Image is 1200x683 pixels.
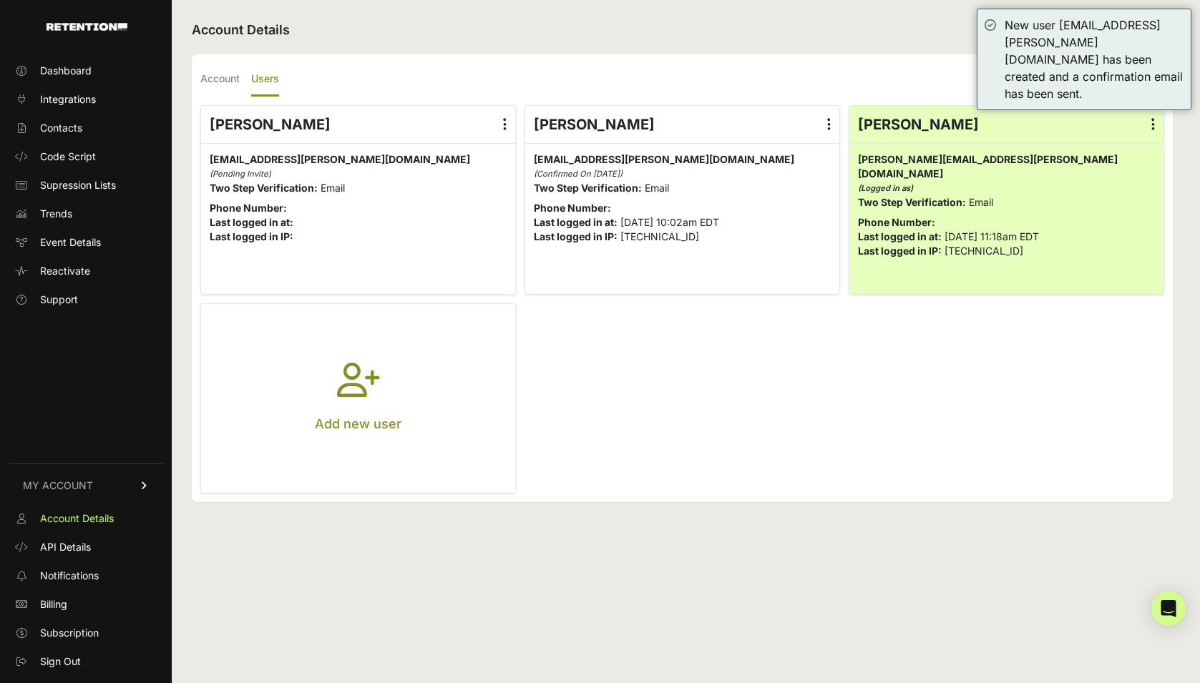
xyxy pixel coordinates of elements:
span: [DATE] 11:18am EDT [945,230,1039,242]
a: API Details [9,536,163,559]
a: Subscription [9,621,163,644]
span: Email [321,182,345,194]
img: Retention.com [47,23,127,31]
span: [PERSON_NAME][EMAIL_ADDRESS][PERSON_NAME][DOMAIN_NAME] [858,153,1118,180]
div: [PERSON_NAME] [201,106,515,143]
span: Email [969,196,993,208]
a: Trends [9,202,163,225]
strong: Two Step Verification: [210,182,318,194]
span: Dashboard [40,64,92,78]
i: (Pending Invite) [210,169,271,179]
div: New user [EMAIL_ADDRESS][PERSON_NAME][DOMAIN_NAME] has been created and a confirmation email has ... [1005,16,1184,102]
strong: Two Step Verification: [534,182,642,194]
a: MY ACCOUNT [9,463,163,507]
a: Code Script [9,145,163,168]
span: Code Script [40,149,96,164]
label: Account [200,63,240,97]
button: Add new user [201,304,515,492]
a: Support [9,288,163,311]
span: [TECHNICAL_ID] [945,245,1023,257]
strong: Last logged in IP: [858,245,942,257]
span: Integrations [40,92,96,107]
div: Open Intercom Messenger [1151,591,1186,626]
p: Add new user [315,414,401,434]
span: [TECHNICAL_ID] [620,230,699,242]
span: Contacts [40,121,82,135]
span: [DATE] 10:02am EDT [620,216,719,228]
a: Supression Lists [9,174,163,197]
strong: Last logged in IP: [210,230,293,242]
span: Subscription [40,626,99,640]
a: Contacts [9,117,163,139]
div: [PERSON_NAME] [525,106,839,143]
span: Support [40,293,78,307]
a: Account Details [9,507,163,530]
strong: Last logged in at: [858,230,942,242]
i: (Logged in as) [858,183,913,193]
span: Billing [40,597,67,611]
strong: Phone Number: [210,202,287,214]
a: Reactivate [9,260,163,282]
label: Users [251,63,279,97]
span: Notifications [40,569,99,583]
span: [EMAIL_ADDRESS][PERSON_NAME][DOMAIN_NAME] [534,153,794,165]
h2: Account Details [192,20,1173,40]
strong: Phone Number: [858,216,935,228]
a: Billing [9,593,163,616]
span: Sign Out [40,654,81,669]
a: Event Details [9,231,163,254]
div: [PERSON_NAME] [849,106,1164,143]
span: Supression Lists [40,178,116,192]
span: Trends [40,207,72,221]
a: Notifications [9,564,163,587]
strong: Last logged in at: [210,216,293,228]
i: (Confirmed On [DATE]) [534,169,623,179]
span: API Details [40,540,91,554]
strong: Two Step Verification: [858,196,966,208]
span: [EMAIL_ADDRESS][PERSON_NAME][DOMAIN_NAME] [210,153,470,165]
span: Email [645,182,669,194]
a: Sign Out [9,650,163,673]
strong: Last logged in at: [534,216,618,228]
span: MY ACCOUNT [23,478,93,493]
span: Event Details [40,235,101,250]
strong: Last logged in IP: [534,230,618,242]
span: Account Details [40,511,114,526]
strong: Phone Number: [534,202,611,214]
a: Dashboard [9,59,163,82]
a: Integrations [9,88,163,111]
span: Reactivate [40,264,90,278]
